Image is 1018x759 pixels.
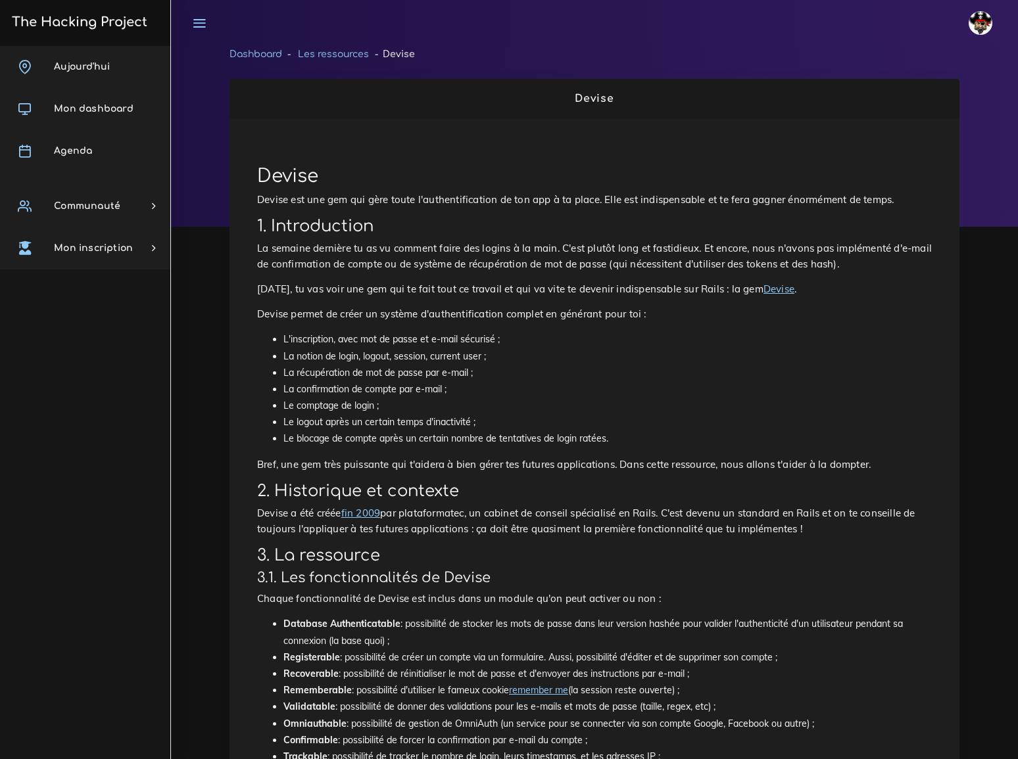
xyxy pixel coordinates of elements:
a: remember me [509,684,568,696]
span: Aujourd'hui [54,62,110,72]
h2: 2. Historique et contexte [257,482,932,501]
a: Devise [763,283,794,295]
p: Devise a été créée par plataformatec, un cabinet de conseil spécialisé en Rails. C'est devenu un ... [257,505,932,537]
li: : possibilité de créer un compte via un formulaire. Aussi, possibilité d'éditer et de supprimer s... [283,649,932,666]
li: : possibilité d'utiliser le fameux cookie (la session reste ouverte) ; [283,682,932,699]
p: Devise est une gem qui gère toute l'authentification de ton app à ta place. Elle est indispensabl... [257,192,932,208]
li: Devise [369,46,414,62]
h3: 3.1. Les fonctionnalités de Devise [257,570,932,586]
img: avatar [969,11,992,35]
strong: Registerable [283,651,340,663]
strong: Rememberable [283,684,352,696]
li: Le blocage de compte après un certain nombre de tentatives de login ratées. [283,430,932,447]
span: Agenda [54,146,92,156]
p: Chaque fonctionnalité de Devise est inclus dans un module qu'on peut activer ou non : [257,591,932,607]
p: [DATE], tu vas voir une gem qui te fait tout ce travail et qui va vite te devenir indispensable s... [257,281,932,297]
strong: Database Authenticatable [283,618,400,630]
p: Bref, une gem très puissante qui t'aidera à bien gérer tes futures applications. Dans cette resso... [257,457,932,472]
a: Les ressources [298,49,369,59]
span: Communauté [54,201,120,211]
li: : possibilité de gestion de OmniAuth (un service pour se connecter via son compte Google, Faceboo... [283,716,932,732]
strong: Omniauthable [283,718,347,729]
a: Dashboard [230,49,282,59]
strong: Recoverable [283,668,339,679]
span: Mon dashboard [54,104,133,114]
li: L'inscription, avec mot de passe et e-mail sécurisé ; [283,331,932,348]
li: : possibilité de donner des validations pour les e-mails et mots de passe (taille, regex, etc) ; [283,699,932,715]
li: La confirmation de compte par e-mail ; [283,381,932,398]
p: La semaine dernière tu as vu comment faire des logins à la main. C'est plutôt long et fastidieux.... [257,241,932,272]
li: : possibilité de réinitialiser le mot de passe et d'envoyer des instructions par e-mail ; [283,666,932,682]
li: Le comptage de login ; [283,398,932,414]
h3: The Hacking Project [8,15,147,30]
h2: 3. La ressource [257,546,932,565]
a: fin 2009 [341,507,381,519]
li: La notion de login, logout, session, current user ; [283,348,932,365]
li: La récupération de mot de passe par e-mail ; [283,365,932,381]
h2: Devise [243,93,946,105]
li: : possibilité de stocker les mots de passe dans leur version hashée pour valider l'authenticité d... [283,616,932,649]
p: Devise permet de créer un système d'authentification complet en générant pour toi : [257,306,932,322]
li: : possibilité de forcer la confirmation par e-mail du compte ; [283,732,932,748]
h1: Devise [257,166,932,188]
li: Le logout après un certain temps d'inactivité ; [283,414,932,430]
h2: 1. Introduction [257,217,932,236]
span: Mon inscription [54,243,133,253]
strong: Confirmable [283,734,338,746]
strong: Validatable [283,701,335,712]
